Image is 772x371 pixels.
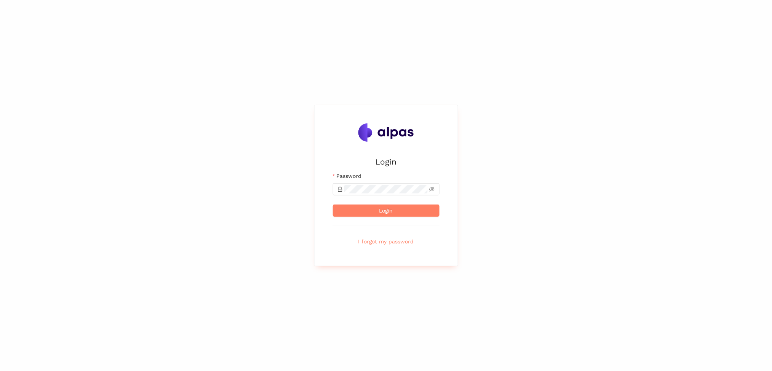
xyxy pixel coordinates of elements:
[379,206,393,215] span: Login
[333,235,440,248] button: I forgot my password
[429,187,435,192] span: eye-invisible
[358,123,414,142] img: Alpas.ai Logo
[333,172,361,180] label: Password
[337,187,343,192] span: lock
[333,205,440,217] button: Login
[358,237,414,246] span: I forgot my password
[344,185,428,193] input: Password
[333,155,440,168] h2: Login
